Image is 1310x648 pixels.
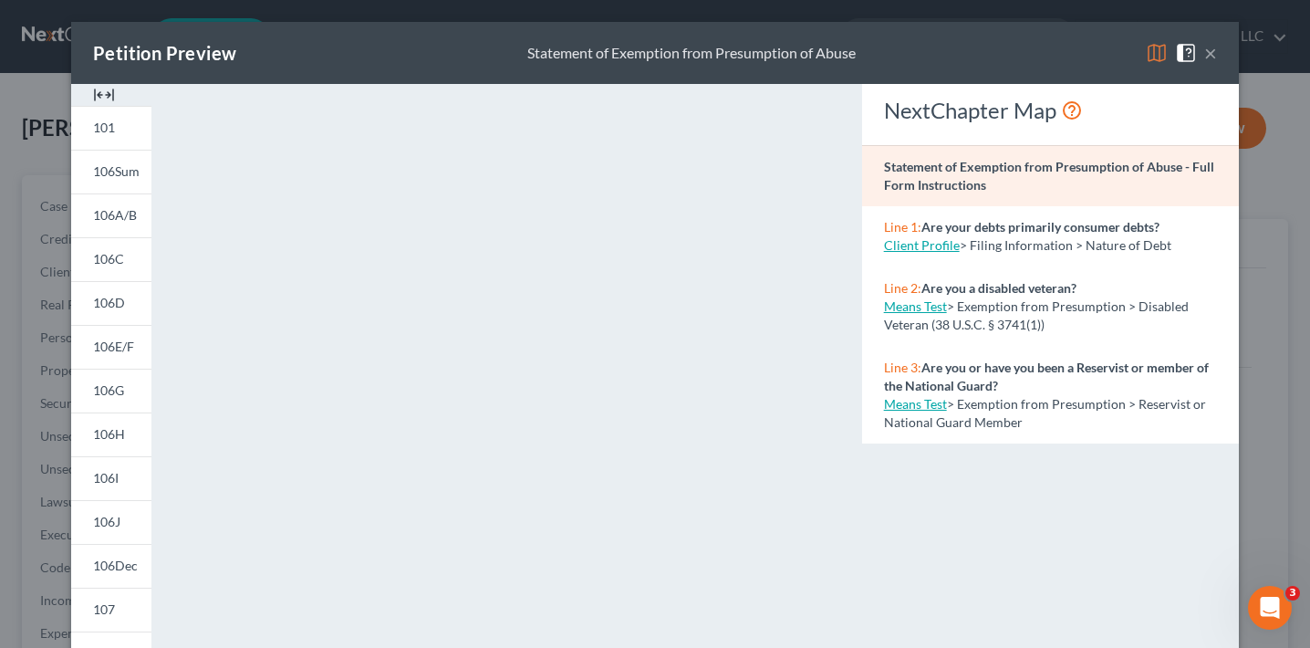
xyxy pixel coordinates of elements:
a: 107 [71,588,151,632]
span: 106I [93,470,119,486]
a: 106D [71,281,151,325]
span: 106C [93,251,124,267]
span: > Exemption from Presumption > Reservist or National Guard Member [884,396,1206,430]
span: 106D [93,295,125,310]
span: > Filing Information > Nature of Debt [960,237,1171,253]
button: × [1204,42,1217,64]
strong: Are your debts primarily consumer debts? [921,219,1159,235]
a: 101 [71,106,151,150]
span: 3 [1285,586,1300,601]
a: 106G [71,369,151,413]
strong: Are you a disabled veteran? [921,280,1076,296]
span: 101 [93,120,115,135]
div: Statement of Exemption from Presumption of Abuse [527,43,856,64]
img: map-eea8200ae884c6f1103ae1953ef3d486a96c86aabb227e865a55264e3737af1f.svg [1146,42,1168,64]
span: 106A/B [93,207,137,223]
span: 107 [93,601,115,617]
span: 106J [93,514,120,529]
a: 106C [71,237,151,281]
a: 106J [71,500,151,544]
span: Line 2: [884,280,921,296]
strong: Statement of Exemption from Presumption of Abuse - Full Form Instructions [884,159,1214,193]
a: Client Profile [884,237,960,253]
span: 106H [93,426,125,442]
a: 106Dec [71,544,151,588]
iframe: Intercom live chat [1248,586,1292,630]
span: 106E/F [93,339,134,354]
img: expand-e0f6d898513216a626fdd78e52531dac95497ffd26381d4c15ee2fc46db09dca.svg [93,84,115,106]
a: 106Sum [71,150,151,193]
span: 106G [93,382,124,398]
a: Means Test [884,298,947,314]
div: Petition Preview [93,40,236,66]
div: NextChapter Map [884,96,1217,125]
a: Means Test [884,396,947,412]
span: Line 3: [884,360,921,375]
span: > Exemption from Presumption > Disabled Veteran (38 U.S.C. § 3741(1)) [884,298,1189,332]
a: 106I [71,456,151,500]
span: Line 1: [884,219,921,235]
a: 106H [71,413,151,456]
span: 106Dec [93,558,138,573]
a: 106A/B [71,193,151,237]
img: help-close-5ba153eb36485ed6c1ea00a893f15db1cb9b99d6cae46e1a8edb6c62d00a1a76.svg [1175,42,1197,64]
span: 106Sum [93,163,140,179]
a: 106E/F [71,325,151,369]
strong: Are you or have you been a Reservist or member of the National Guard? [884,360,1209,393]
